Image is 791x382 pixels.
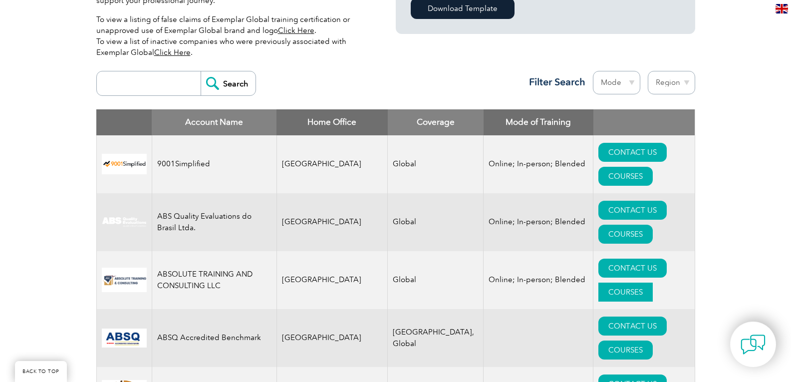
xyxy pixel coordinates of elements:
a: CONTACT US [598,259,667,278]
a: Click Here [278,26,314,35]
th: Home Office: activate to sort column ascending [276,109,388,135]
img: cc24547b-a6e0-e911-a812-000d3a795b83-logo.png [102,329,147,348]
th: Coverage: activate to sort column ascending [388,109,484,135]
a: CONTACT US [598,201,667,220]
a: COURSES [598,167,653,186]
p: To view a listing of false claims of Exemplar Global training certification or unapproved use of ... [96,14,366,58]
img: 37c9c059-616f-eb11-a812-002248153038-logo.png [102,154,147,174]
td: 9001Simplified [152,135,276,193]
td: ABSOLUTE TRAINING AND CONSULTING LLC [152,251,276,309]
td: Online; In-person; Blended [484,251,593,309]
img: c92924ac-d9bc-ea11-a814-000d3a79823d-logo.jpg [102,217,147,228]
a: BACK TO TOP [15,361,67,382]
td: [GEOGRAPHIC_DATA] [276,135,388,193]
input: Search [201,71,256,95]
a: CONTACT US [598,143,667,162]
td: Global [388,251,484,309]
a: COURSES [598,225,653,244]
td: [GEOGRAPHIC_DATA] [276,251,388,309]
img: en [776,4,788,13]
h3: Filter Search [523,76,585,88]
th: Account Name: activate to sort column descending [152,109,276,135]
td: Online; In-person; Blended [484,135,593,193]
a: COURSES [598,283,653,302]
td: Global [388,135,484,193]
td: ABS Quality Evaluations do Brasil Ltda. [152,193,276,251]
a: CONTACT US [598,317,667,336]
td: ABSQ Accredited Benchmark [152,309,276,367]
td: [GEOGRAPHIC_DATA], Global [388,309,484,367]
td: Online; In-person; Blended [484,193,593,251]
a: COURSES [598,341,653,360]
td: Global [388,193,484,251]
img: 16e092f6-eadd-ed11-a7c6-00224814fd52-logo.png [102,268,147,292]
td: [GEOGRAPHIC_DATA] [276,193,388,251]
img: contact-chat.png [741,332,766,357]
th: Mode of Training: activate to sort column ascending [484,109,593,135]
a: Click Here [154,48,191,57]
td: [GEOGRAPHIC_DATA] [276,309,388,367]
th: : activate to sort column ascending [593,109,695,135]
